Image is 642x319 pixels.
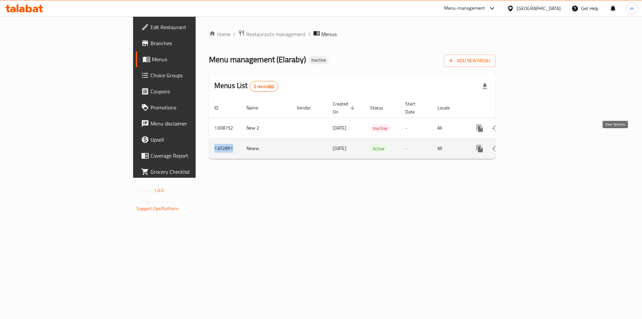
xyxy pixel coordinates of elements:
td: New 2 [241,118,291,138]
a: Upsell [136,132,240,148]
a: Support.OpsPlatform [136,204,179,213]
span: Branches [150,39,235,47]
a: Edit Restaurant [136,19,240,35]
div: Inactive [309,56,329,64]
span: [DATE] [333,124,346,132]
a: Branches [136,35,240,51]
span: Start Date [405,100,424,116]
span: Status [370,104,392,112]
span: Inactive [370,125,390,132]
a: Menu disclaimer [136,115,240,132]
span: Coverage Report [150,152,235,160]
span: Inactive [309,57,329,63]
a: Promotions [136,99,240,115]
table: enhanced table [209,98,541,159]
span: Menus [321,30,337,38]
span: Choice Groups [150,71,235,79]
span: [DATE] [333,144,346,153]
span: m [630,5,634,12]
td: - [400,118,432,138]
a: Coverage Report [136,148,240,164]
td: All [432,118,466,138]
span: Menus [152,55,235,63]
nav: breadcrumb [209,30,496,38]
button: more [472,120,488,136]
button: more [472,141,488,157]
span: Coupons [150,87,235,95]
span: Created On [333,100,357,116]
span: Grocery Checklist [150,168,235,176]
span: Restaurants management [246,30,306,38]
a: Menus [136,51,240,67]
a: Coupons [136,83,240,99]
div: [GEOGRAPHIC_DATA] [517,5,561,12]
span: Upsell [150,136,235,144]
button: Change Status [488,141,504,157]
h2: Menus List [214,81,278,92]
span: Get support on: [136,197,167,206]
span: Name [246,104,267,112]
span: 2 record(s) [250,83,278,90]
span: 1.0.0 [154,186,164,195]
span: Vendor [297,104,319,112]
li: / [308,30,311,38]
div: Menu-management [444,4,485,12]
button: Add New Menu [444,55,496,67]
span: Promotions [150,103,235,111]
td: All [432,138,466,159]
span: Active [370,145,387,153]
a: Restaurants management [238,30,306,38]
span: Add New Menu [449,57,490,65]
span: Locale [437,104,458,112]
th: Actions [466,98,541,118]
a: Grocery Checklist [136,164,240,180]
td: - [400,138,432,159]
div: Total records count [249,81,279,92]
span: Version: [136,186,153,195]
div: Export file [477,78,493,94]
a: Choice Groups [136,67,240,83]
span: Menu management ( Elaraby ) [209,52,306,67]
span: Menu disclaimer [150,119,235,128]
span: ID [214,104,227,112]
span: Edit Restaurant [150,23,235,31]
div: Active [370,145,387,153]
td: Neww [241,138,291,159]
